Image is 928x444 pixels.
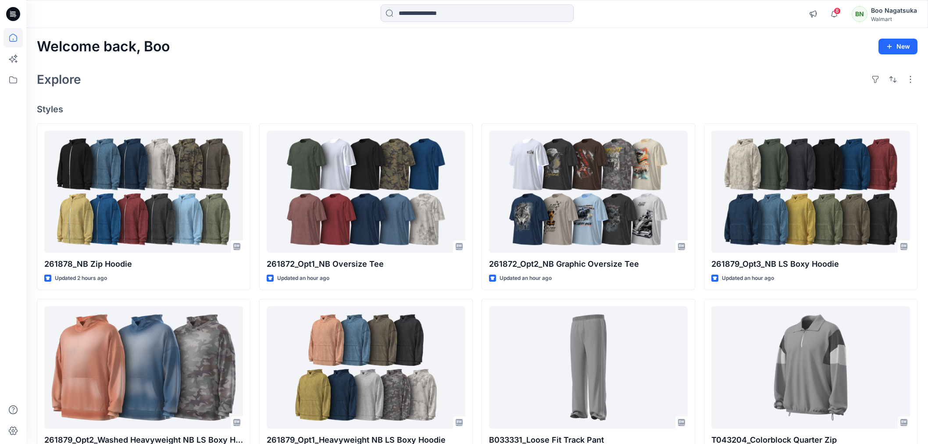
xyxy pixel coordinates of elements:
[878,39,917,54] button: New
[44,131,243,253] a: 261878_NB Zip Hoodie
[871,16,917,22] div: Walmart
[852,6,867,22] div: BN
[267,131,465,253] a: 261872_Opt1_NB Oversize Tee
[44,258,243,270] p: 261878_NB Zip Hoodie
[55,274,107,283] p: Updated 2 hours ago
[277,274,329,283] p: Updated an hour ago
[267,258,465,270] p: 261872_Opt1_NB Oversize Tee
[37,39,170,55] h2: Welcome back, Boo
[722,274,774,283] p: Updated an hour ago
[500,274,552,283] p: Updated an hour ago
[834,7,841,14] span: 8
[37,104,917,115] h4: Styles
[37,72,81,86] h2: Explore
[711,131,910,253] a: 261879_Opt3_NB LS Boxy Hoodie
[489,306,688,428] a: B033331_Loose Fit Track Pant
[711,258,910,270] p: 261879_Opt3_NB LS Boxy Hoodie
[871,5,917,16] div: Boo Nagatsuka
[711,306,910,428] a: T043204_Colorblock Quarter Zip
[489,258,688,270] p: 261872_Opt2_NB Graphic Oversize Tee
[267,306,465,428] a: 261879_Opt1_Heavyweight NB LS Boxy Hoodie
[44,306,243,428] a: 261879_Opt2_Washed Heavyweight NB LS Boxy Hoodie
[489,131,688,253] a: 261872_Opt2_NB Graphic Oversize Tee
